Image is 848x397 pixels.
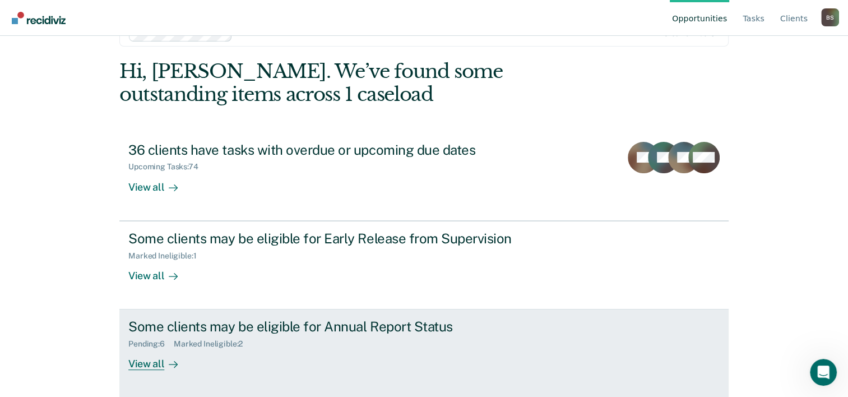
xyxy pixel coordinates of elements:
[821,8,839,26] div: B S
[119,60,606,106] div: Hi, [PERSON_NAME]. We’ve found some outstanding items across 1 caseload
[821,8,839,26] button: Profile dropdown button
[174,339,252,349] div: Marked Ineligible : 2
[128,339,174,349] div: Pending : 6
[810,359,837,386] iframe: Intercom live chat
[12,12,66,24] img: Recidiviz
[128,260,191,282] div: View all
[128,162,207,172] div: Upcoming Tasks : 74
[119,133,729,221] a: 36 clients have tasks with overdue or upcoming due datesUpcoming Tasks:74View all
[119,221,729,310] a: Some clients may be eligible for Early Release from SupervisionMarked Ineligible:1View all
[128,349,191,371] div: View all
[128,318,522,335] div: Some clients may be eligible for Annual Report Status
[128,172,191,193] div: View all
[128,142,522,158] div: 36 clients have tasks with overdue or upcoming due dates
[128,251,205,261] div: Marked Ineligible : 1
[128,230,522,247] div: Some clients may be eligible for Early Release from Supervision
